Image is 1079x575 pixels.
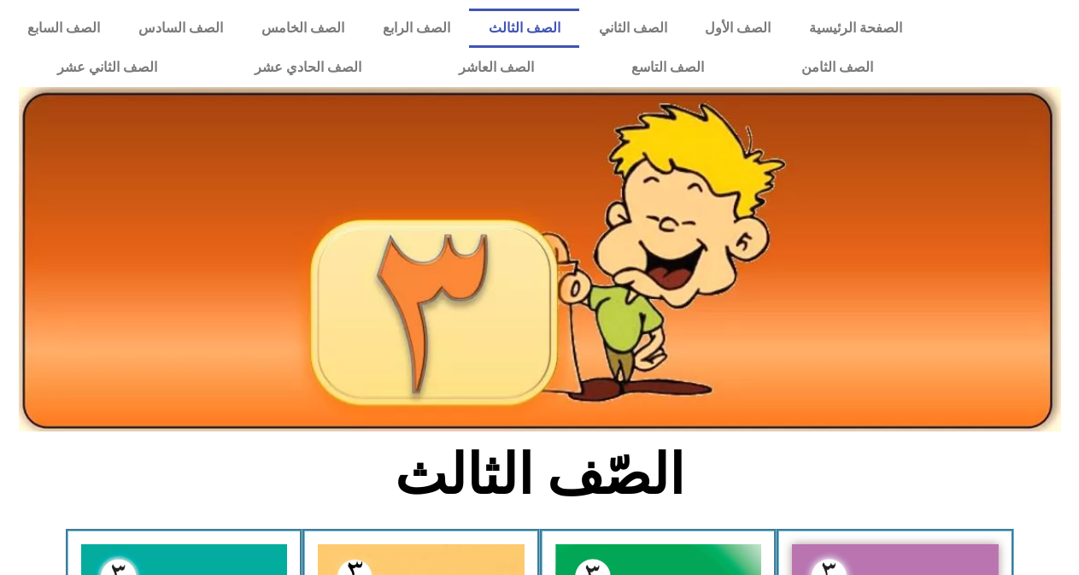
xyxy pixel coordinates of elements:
a: الصف الثاني [579,9,686,48]
a: الصف الثامن [753,48,922,87]
a: الصف الأول [686,9,790,48]
a: الصف التاسع [583,48,753,87]
a: الصف الخامس [243,9,364,48]
a: الصفحة الرئيسية [790,9,922,48]
a: الصف الثالث [469,9,579,48]
a: الصف السادس [120,9,243,48]
a: الصف الثاني عشر [9,48,206,87]
a: الصف الحادي عشر [206,48,410,87]
a: الصف السابع [9,9,120,48]
h2: الصّف الثالث [257,442,822,508]
a: الصف العاشر [410,48,583,87]
a: الصف الرابع [364,9,470,48]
